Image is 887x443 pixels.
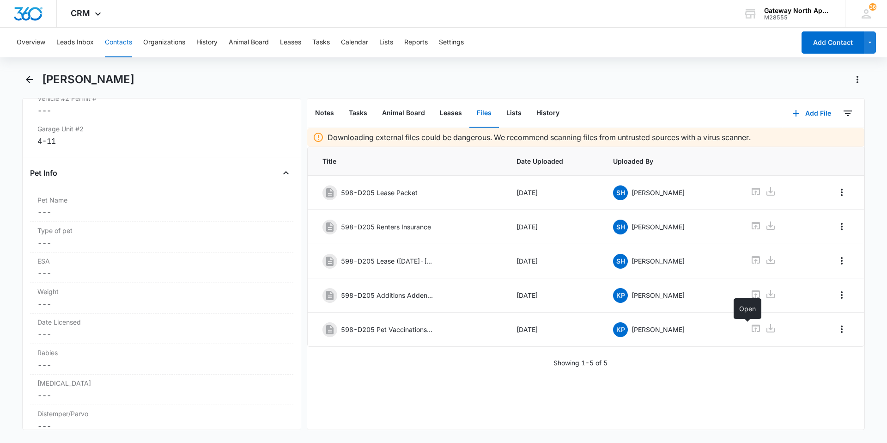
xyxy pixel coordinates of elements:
[469,99,499,128] button: Files
[764,7,832,14] div: account name
[632,290,685,300] p: [PERSON_NAME]
[505,210,602,244] td: [DATE]
[308,99,341,128] button: Notes
[196,28,218,57] button: History
[17,28,45,57] button: Overview
[505,176,602,210] td: [DATE]
[37,317,286,327] label: Date Licensed
[613,185,628,200] span: SH
[30,120,293,150] div: Garage Unit #24-11
[30,314,293,344] div: Date Licensed---
[341,222,431,232] p: 598-D205 Renters Insurance
[37,287,286,296] label: Weight
[734,298,761,319] div: Open
[613,220,628,234] span: SH
[37,409,286,418] label: Distemper/Parvo
[322,156,494,166] span: Title
[505,313,602,347] td: [DATE]
[613,254,628,269] span: SH
[56,28,94,57] button: Leads Inbox
[42,73,134,86] h1: [PERSON_NAME]
[613,288,628,303] span: KP
[30,344,293,375] div: Rabies---
[505,278,602,313] td: [DATE]
[632,188,685,197] p: [PERSON_NAME]
[375,99,432,128] button: Animal Board
[30,191,293,222] div: Pet Name---
[834,219,849,234] button: Overflow Menu
[37,207,286,218] dd: ---
[37,93,286,103] label: Vehicle #2 Permit #
[516,156,591,166] span: Date Uploaded
[783,102,840,124] button: Add File
[280,28,301,57] button: Leases
[553,358,608,368] p: Showing 1-5 of 5
[529,99,567,128] button: History
[30,167,57,178] h4: Pet Info
[869,3,876,11] div: notifications count
[834,322,849,337] button: Overflow Menu
[328,132,751,143] p: Downloading external files could be dangerous. We recommend scanning files from untrusted sources...
[30,90,293,120] div: Vehicle #2 Permit #---
[613,322,628,337] span: KP
[37,420,286,431] dd: ---
[229,28,269,57] button: Animal Board
[37,329,286,340] dd: ---
[404,28,428,57] button: Reports
[341,290,433,300] p: 598-D205 Additions Addendums ([DATE])
[613,156,728,166] span: Uploaded By
[37,359,286,370] dd: ---
[632,325,685,334] p: [PERSON_NAME]
[30,252,293,283] div: ESA---
[312,28,330,57] button: Tasks
[37,124,286,134] label: Garage Unit #2
[834,253,849,268] button: Overflow Menu
[71,8,90,18] span: CRM
[30,222,293,252] div: Type of pet---
[341,28,368,57] button: Calendar
[764,14,832,21] div: account id
[30,375,293,405] div: [MEDICAL_DATA]---
[37,135,286,147] div: 4-11
[341,325,433,334] p: 598-D205 Pet Vaccinations 1/28
[37,390,286,401] dd: ---
[379,28,393,57] button: Lists
[30,283,293,314] div: Weight---
[279,166,293,180] button: Close
[37,256,286,266] label: ESA
[840,106,855,121] button: Filters
[37,237,286,248] dd: ---
[143,28,185,57] button: Organizations
[632,222,685,232] p: [PERSON_NAME]
[341,188,418,197] p: 598-D205 Lease Packet
[341,256,433,266] p: 598-D205 Lease ([DATE]-[DATE])
[505,244,602,278] td: [DATE]
[30,405,293,436] div: Distemper/Parvo---
[834,185,849,200] button: Overflow Menu
[105,28,132,57] button: Contacts
[834,288,849,302] button: Overflow Menu
[869,3,876,11] span: 36
[37,348,286,357] label: Rabies
[850,72,865,87] button: Actions
[37,378,286,388] label: [MEDICAL_DATA]
[632,256,685,266] p: [PERSON_NAME]
[37,195,286,205] label: Pet Name
[432,99,469,128] button: Leases
[37,268,286,279] dd: ---
[802,31,864,54] button: Add Contact
[37,298,286,309] dd: ---
[499,99,529,128] button: Lists
[37,105,286,116] dd: ---
[439,28,464,57] button: Settings
[37,226,286,235] label: Type of pet
[341,99,375,128] button: Tasks
[22,72,36,87] button: Back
